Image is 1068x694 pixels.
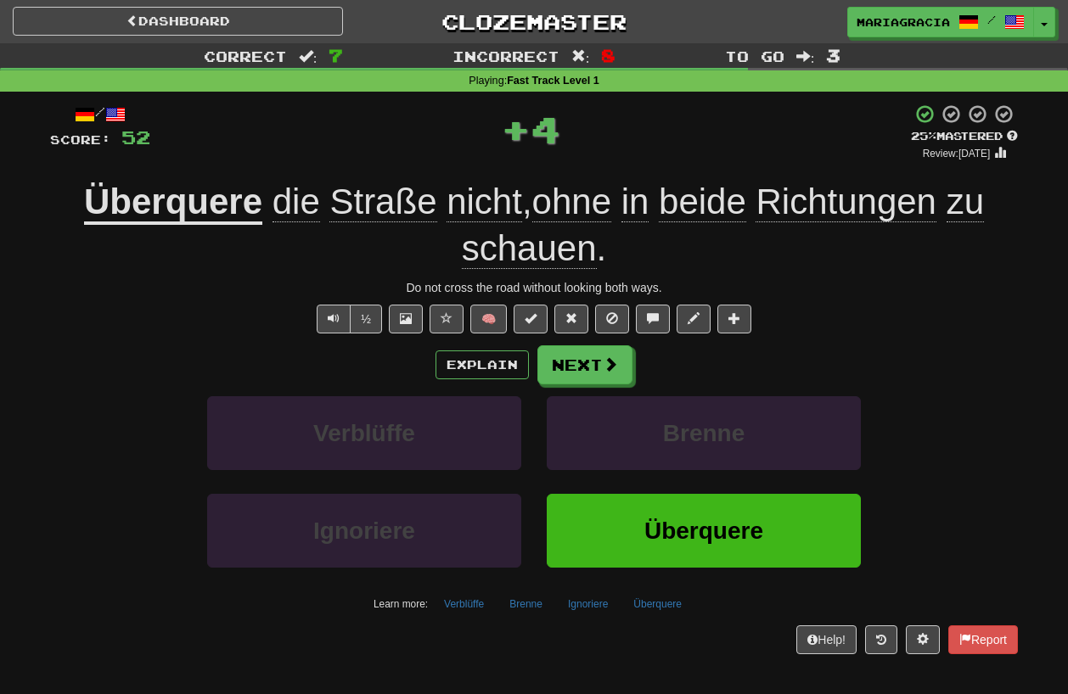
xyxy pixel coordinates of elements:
[313,420,415,446] span: Verblüffe
[13,7,343,36] a: Dashboard
[911,129,1018,144] div: Mastered
[452,48,559,64] span: Incorrect
[847,7,1034,37] a: mariagracia /
[313,305,382,333] div: Text-to-speech controls
[911,129,936,143] span: 25 %
[531,108,560,150] span: 4
[350,305,382,333] button: ½
[644,518,763,544] span: Überquere
[514,305,548,333] button: Set this sentence to 100% Mastered (alt+m)
[554,305,588,333] button: Reset to 0% Mastered (alt+r)
[947,182,984,222] span: zu
[857,14,950,30] span: mariagracia
[547,396,861,470] button: Brenne
[273,182,320,222] span: die
[204,48,287,64] span: Correct
[313,518,415,544] span: Ignoriere
[532,182,611,222] span: ohne
[725,48,784,64] span: To go
[368,7,699,36] a: Clozemaster
[923,148,991,160] small: Review: [DATE]
[636,305,670,333] button: Discuss sentence (alt+u)
[317,305,351,333] button: Play sentence audio (ctl+space)
[50,132,111,147] span: Score:
[796,625,857,654] button: Help!
[547,494,861,568] button: Überquere
[299,49,318,64] span: :
[50,279,1018,296] div: Do not cross the road without looking both ways.
[865,625,897,654] button: Round history (alt+y)
[717,305,751,333] button: Add to collection (alt+a)
[677,305,711,333] button: Edit sentence (alt+d)
[624,591,691,617] button: Überquere
[756,182,936,222] span: Richtungen
[595,305,629,333] button: Ignore sentence (alt+i)
[207,494,521,568] button: Ignoriere
[659,182,746,222] span: beide
[329,182,436,222] span: Straße
[500,591,552,617] button: Brenne
[435,591,493,617] button: Verblüffe
[121,126,150,148] span: 52
[948,625,1018,654] button: Report
[987,14,996,25] span: /
[826,45,840,65] span: 3
[447,182,522,222] span: nicht
[430,305,464,333] button: Favorite sentence (alt+f)
[537,345,632,384] button: Next
[436,350,529,379] button: Explain
[663,420,745,446] span: Brenne
[207,396,521,470] button: Verblüffe
[50,104,150,125] div: /
[621,182,649,222] span: in
[559,591,617,617] button: Ignoriere
[571,49,590,64] span: :
[796,49,815,64] span: :
[262,182,984,269] span: , .
[501,104,531,154] span: +
[329,45,343,65] span: 7
[470,305,507,333] button: 🧠
[507,75,599,87] strong: Fast Track Level 1
[389,305,423,333] button: Show image (alt+x)
[84,182,262,225] u: Überquere
[601,45,616,65] span: 8
[462,228,597,269] span: schauen
[374,598,428,610] small: Learn more:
